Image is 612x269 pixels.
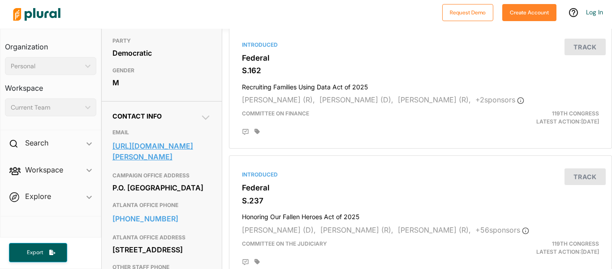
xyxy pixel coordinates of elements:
div: Add Position Statement [242,259,249,266]
h3: Organization [5,34,96,53]
span: Export [21,249,49,256]
h3: Workspace [5,75,96,95]
button: Create Account [502,4,556,21]
span: Contact Info [112,112,162,120]
a: [PHONE_NUMBER] [112,212,211,225]
button: Track [565,168,606,185]
div: Introduced [242,41,599,49]
div: Latest Action: [DATE] [482,110,606,126]
div: Add tags [254,259,260,265]
h4: Recruiting Families Using Data Act of 2025 [242,79,599,91]
h3: Federal [242,53,599,62]
h4: Honoring Our Fallen Heroes Act of 2025 [242,209,599,221]
span: [PERSON_NAME] (D), [242,225,316,234]
a: Request Demo [442,7,493,17]
span: [PERSON_NAME] (R), [398,225,471,234]
span: [PERSON_NAME] (R), [320,225,393,234]
button: Track [565,39,606,55]
span: 119th Congress [552,240,599,247]
h3: GENDER [112,65,211,76]
div: Add tags [254,128,260,135]
span: [PERSON_NAME] (R), [242,95,315,104]
span: + 56 sponsor s [475,225,529,234]
h3: Federal [242,183,599,192]
span: [PERSON_NAME] (R), [398,95,471,104]
h3: EMAIL [112,127,211,138]
div: P.O. [GEOGRAPHIC_DATA] [112,181,211,194]
h3: ATLANTA OFFICE ADDRESS [112,232,211,243]
h3: S.162 [242,66,599,75]
a: Log In [586,8,603,16]
div: [STREET_ADDRESS] [112,243,211,256]
a: Create Account [502,7,556,17]
h3: S.237 [242,196,599,205]
span: [PERSON_NAME] (D), [319,95,393,104]
span: + 2 sponsor s [475,95,524,104]
span: Committee on the Judiciary [242,240,327,247]
div: M [112,76,211,89]
button: Export [9,243,67,262]
span: Committee on Finance [242,110,309,117]
h3: ATLANTA OFFICE PHONE [112,200,211,211]
div: Current Team [11,103,82,112]
h3: CAMPAIGN OFFICE ADDRESS [112,170,211,181]
div: Introduced [242,171,599,179]
h3: PARTY [112,35,211,46]
div: Latest Action: [DATE] [482,240,606,256]
div: Add Position Statement [242,128,249,136]
button: Request Demo [442,4,493,21]
a: [URL][DOMAIN_NAME][PERSON_NAME] [112,139,211,163]
span: 119th Congress [552,110,599,117]
div: Personal [11,62,82,71]
div: Democratic [112,46,211,60]
h2: Search [25,138,48,148]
